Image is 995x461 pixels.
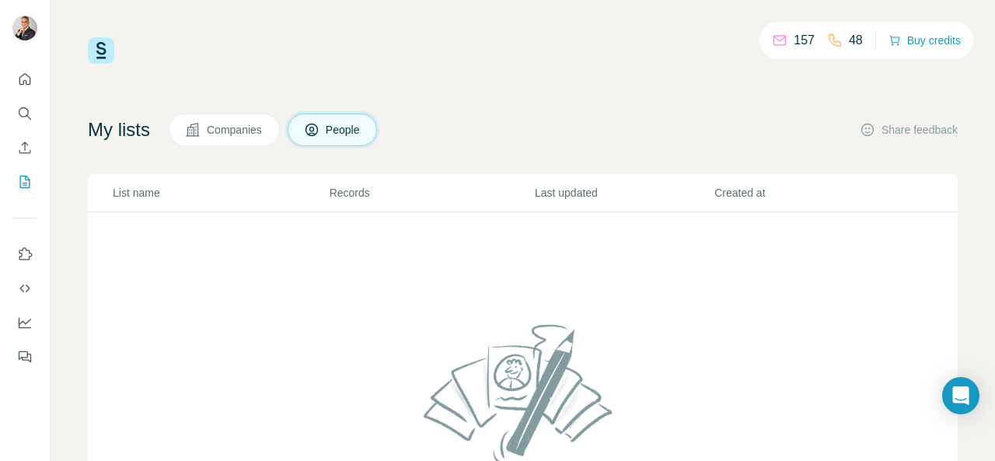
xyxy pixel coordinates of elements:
button: Use Surfe API [12,274,37,302]
span: People [326,122,361,138]
div: Open Intercom Messenger [942,377,979,414]
button: Dashboard [12,309,37,337]
button: Use Surfe on LinkedIn [12,240,37,268]
span: Companies [207,122,264,138]
button: Share feedback [860,122,958,138]
p: 157 [794,31,815,50]
button: Feedback [12,343,37,371]
p: 48 [849,31,863,50]
img: Surfe Logo [88,37,114,64]
p: Created at [714,185,892,201]
p: Last updated [535,185,713,201]
h4: My lists [88,117,150,142]
button: Quick start [12,65,37,93]
button: Enrich CSV [12,134,37,162]
button: Buy credits [889,30,961,51]
p: List name [113,185,328,201]
p: Records [330,185,533,201]
img: Avatar [12,16,37,40]
button: My lists [12,168,37,196]
button: Search [12,100,37,127]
